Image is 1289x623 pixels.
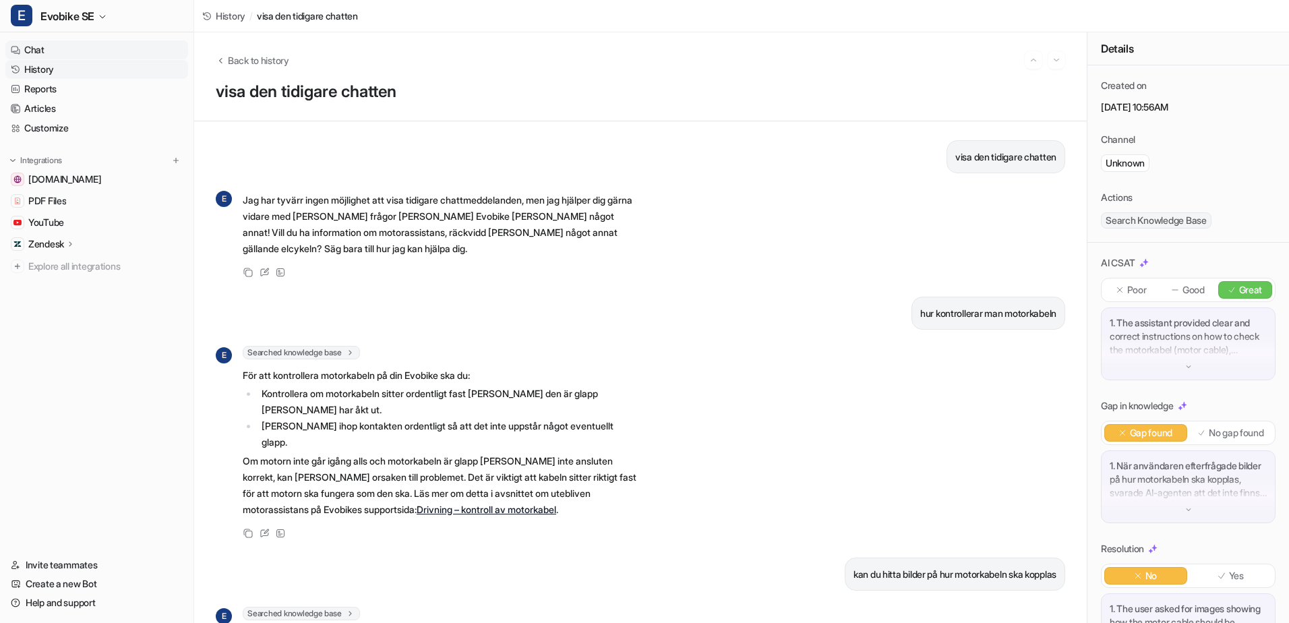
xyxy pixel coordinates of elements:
[1101,542,1144,556] p: Resolution
[243,192,637,257] p: Jag har tyvärr ingen möjlighet att visa tidigare chattmeddelanden, men jag hjälper dig gärna vida...
[258,386,637,418] li: Kontrollera om motorkabeln sitter ordentligt fast [PERSON_NAME] den är glapp [PERSON_NAME] har åk...
[243,453,637,518] p: Om motorn inte går igång alls och motorkabeln är glapp [PERSON_NAME] inte ansluten korrekt, kan [...
[243,607,360,620] span: Searched knowledge base
[5,213,188,232] a: YouTubeYouTube
[5,119,188,138] a: Customize
[216,82,1065,102] h1: visa den tidigare chatten
[171,156,181,165] img: menu_add.svg
[216,347,232,363] span: E
[1110,459,1267,500] p: 1. När användaren efterfrågade bilder på hur motorkabeln ska kopplas, svarade AI-agenten att det ...
[40,7,94,26] span: Evobike SE
[1025,51,1042,69] button: Go to previous session
[1101,256,1135,270] p: AI CSAT
[1052,54,1061,66] img: Next session
[216,9,245,23] span: History
[417,504,556,515] a: Drivning – kontroll av motorkabel
[202,9,245,23] a: History
[28,216,64,229] span: YouTube
[249,9,253,23] span: /
[8,156,18,165] img: expand menu
[1127,283,1147,297] p: Poor
[11,5,32,26] span: E
[243,367,637,384] p: För att kontrollera motorkabeln på din Evobike ska du:
[1101,212,1211,229] span: Search Knowledge Base
[1229,569,1244,583] p: Yes
[228,53,289,67] span: Back to history
[920,305,1056,322] p: hur kontrollerar man motorkabeln
[258,418,637,450] li: [PERSON_NAME] ihop kontakten ordentligt så att det inte uppstår något eventuellt glapp.
[216,191,232,207] span: E
[1048,51,1065,69] button: Go to next session
[28,237,64,251] p: Zendesk
[216,53,289,67] button: Back to history
[1029,54,1038,66] img: Previous session
[5,574,188,593] a: Create a new Bot
[5,191,188,210] a: PDF FilesPDF Files
[955,149,1056,165] p: visa den tidigare chatten
[5,80,188,98] a: Reports
[1101,100,1276,114] p: [DATE] 10:56AM
[1101,191,1133,204] p: Actions
[28,256,183,277] span: Explore all integrations
[28,173,101,186] span: [DOMAIN_NAME]
[1087,32,1289,65] div: Details
[5,593,188,612] a: Help and support
[13,197,22,205] img: PDF Files
[1184,505,1193,514] img: down-arrow
[1110,316,1267,357] p: 1. The assistant provided clear and correct instructions on how to check the motorkabel (motor ca...
[1106,156,1145,170] p: Unknown
[5,99,188,118] a: Articles
[13,218,22,227] img: YouTube
[5,556,188,574] a: Invite teammates
[5,60,188,79] a: History
[11,260,24,273] img: explore all integrations
[1101,399,1174,413] p: Gap in knowledge
[1184,362,1193,372] img: down-arrow
[1209,426,1264,440] p: No gap found
[5,170,188,189] a: www.evobike.se[DOMAIN_NAME]
[28,194,66,208] span: PDF Files
[5,40,188,59] a: Chat
[1101,133,1135,146] p: Channel
[13,175,22,183] img: www.evobike.se
[5,154,66,167] button: Integrations
[1130,426,1172,440] p: Gap found
[13,240,22,248] img: Zendesk
[1145,569,1157,583] p: No
[5,257,188,276] a: Explore all integrations
[257,9,358,23] span: visa den tidigare chatten
[243,346,360,359] span: Searched knowledge base
[20,155,62,166] p: Integrations
[1182,283,1205,297] p: Good
[853,566,1056,583] p: kan du hitta bilder på hur motorkabeln ska kopplas
[1101,79,1147,92] p: Created on
[1239,283,1263,297] p: Great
